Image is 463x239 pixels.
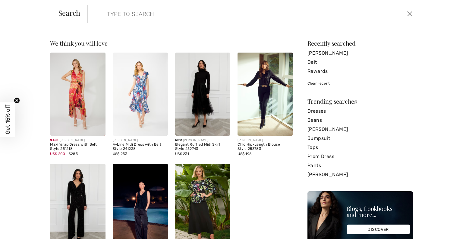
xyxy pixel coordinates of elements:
[175,152,189,156] span: US$ 231
[50,138,105,143] div: [PERSON_NAME]
[50,138,58,142] span: Sale
[307,116,413,125] a: Jeans
[102,5,329,23] input: TYPE TO SEARCH
[175,53,230,136] img: Elegant Ruffled Midi Skirt Style 259743. Black
[50,39,107,47] span: We think you will love
[307,49,413,58] a: [PERSON_NAME]
[113,143,168,151] div: A-Line Midi Dress with Belt Style 241238
[175,143,230,151] div: Elegant Ruffled Midi Skirt Style 259743
[307,98,413,104] div: Trending searches
[307,170,413,179] a: [PERSON_NAME]
[347,225,410,234] div: DISCOVER
[238,152,251,156] span: US$ 196
[307,40,413,46] div: Recently searched
[405,9,414,19] button: Close
[307,143,413,152] a: Tops
[347,205,410,218] div: Blogs, Lookbooks and more...
[307,81,413,86] div: Clear recent
[307,67,413,76] a: Rewards
[238,53,293,136] img: Chic Hip-Length Blouse Style 253783. Black
[50,53,105,136] img: Maxi Wrap Dress with Belt Style 251218. Pink/red
[14,97,20,103] button: Close teaser
[4,105,11,134] span: Get 15% off
[175,138,230,143] div: [PERSON_NAME]
[307,107,413,116] a: Dresses
[58,9,80,16] span: Search
[113,152,127,156] span: US$ 253
[238,143,293,151] div: Chic Hip-Length Blouse Style 253783
[50,152,65,156] span: US$ 200
[14,4,26,10] span: Help
[175,138,182,142] span: New
[307,134,413,143] a: Jumpsuit
[50,143,105,151] div: Maxi Wrap Dress with Belt Style 251218
[307,152,413,161] a: Prom Dress
[69,152,78,156] span: $285
[307,161,413,170] a: Pants
[238,138,293,143] div: [PERSON_NAME]
[307,58,413,67] a: Belt
[307,125,413,134] a: [PERSON_NAME]
[113,53,168,136] img: A-Line Midi Dress with Belt Style 241238. Blue/pink
[113,138,168,143] div: [PERSON_NAME]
